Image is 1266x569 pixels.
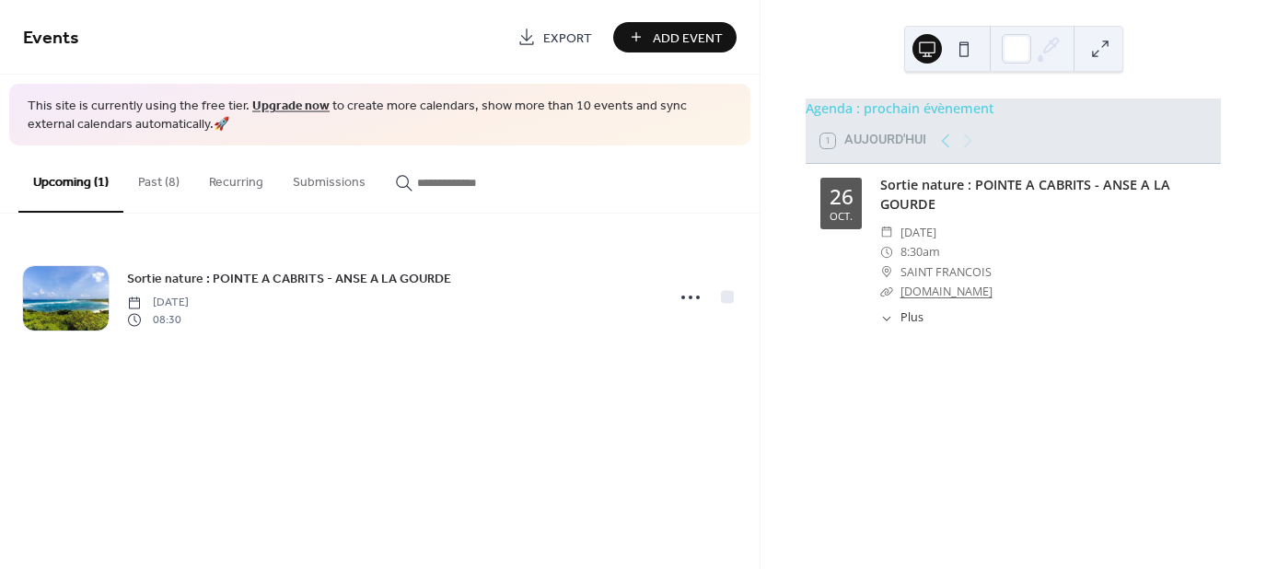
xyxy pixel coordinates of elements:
[18,145,123,213] button: Upcoming (1)
[880,309,893,327] div: ​
[900,242,940,261] span: 8:30am
[504,22,606,52] a: Export
[900,223,936,242] span: [DATE]
[127,311,189,328] span: 08:30
[900,309,923,327] span: Plus
[880,282,893,301] div: ​
[613,22,737,52] button: Add Event
[830,187,854,208] div: 26
[900,284,993,299] a: [DOMAIN_NAME]
[127,268,451,289] a: Sortie nature : POINTE A CABRITS - ANSE A LA GOURDE
[194,145,278,211] button: Recurring
[543,29,592,48] span: Export
[127,270,451,289] span: Sortie nature : POINTE A CABRITS - ANSE A LA GOURDE
[880,242,893,261] div: ​
[900,262,992,282] span: SAINT FRANCOIS
[28,98,732,134] span: This site is currently using the free tier. to create more calendars, show more than 10 events an...
[127,295,189,311] span: [DATE]
[806,99,1221,119] div: Agenda : prochain évènement
[880,309,923,327] button: ​Plus
[123,145,194,211] button: Past (8)
[252,94,330,119] a: Upgrade now
[23,20,79,56] span: Events
[880,262,893,282] div: ​
[653,29,723,48] span: Add Event
[880,223,893,242] div: ​
[278,145,380,211] button: Submissions
[830,211,853,221] div: oct.
[880,176,1170,214] a: Sortie nature : POINTE A CABRITS - ANSE A LA GOURDE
